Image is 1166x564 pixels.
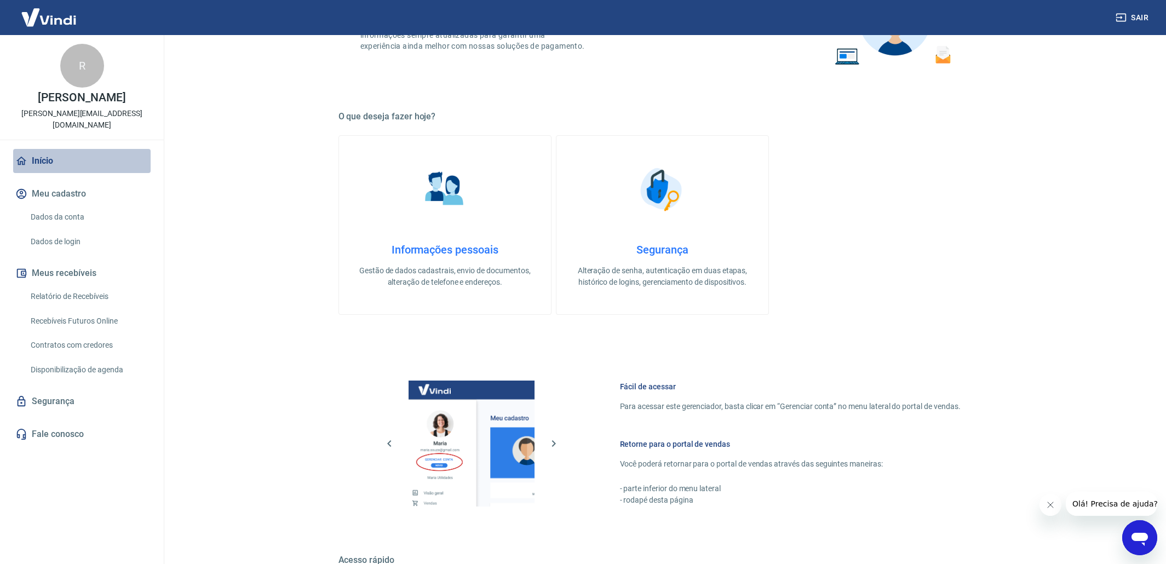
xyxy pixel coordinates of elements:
p: Gestão de dados cadastrais, envio de documentos, alteração de telefone e endereços. [357,265,533,288]
img: Informações pessoais [417,162,472,217]
p: - parte inferior do menu lateral [620,483,961,494]
h6: Retorne para o portal de vendas [620,439,961,450]
a: Dados de login [26,231,151,253]
img: Vindi [13,1,84,34]
p: - rodapé desta página [620,494,961,506]
p: [PERSON_NAME][EMAIL_ADDRESS][DOMAIN_NAME] [9,108,155,131]
a: SegurançaSegurançaAlteração de senha, autenticação em duas etapas, histórico de logins, gerenciam... [556,135,769,315]
button: Sair [1113,8,1153,28]
button: Meus recebíveis [13,261,151,285]
p: Você poderá retornar para o portal de vendas através das seguintes maneiras: [620,458,961,470]
a: Informações pessoaisInformações pessoaisGestão de dados cadastrais, envio de documentos, alteraçã... [338,135,552,315]
img: Imagem da dashboard mostrando o botão de gerenciar conta na sidebar no lado esquerdo [409,381,535,507]
img: Segurança [635,162,690,217]
h4: Informações pessoais [357,243,533,256]
button: Meu cadastro [13,182,151,206]
p: Para acessar este gerenciador, basta clicar em “Gerenciar conta” no menu lateral do portal de ven... [620,401,961,412]
a: Fale conosco [13,422,151,446]
p: Alteração de senha, autenticação em duas etapas, histórico de logins, gerenciamento de dispositivos. [574,265,751,288]
iframe: Message from company [1066,492,1157,516]
a: Segurança [13,389,151,413]
h5: O que deseja fazer hoje? [338,111,987,122]
div: R [60,44,104,88]
h6: Fácil de acessar [620,381,961,392]
p: [PERSON_NAME] [38,92,125,103]
a: Disponibilização de agenda [26,359,151,381]
h4: Segurança [574,243,751,256]
a: Relatório de Recebíveis [26,285,151,308]
a: Dados da conta [26,206,151,228]
a: Contratos com credores [26,334,151,356]
a: Recebíveis Futuros Online [26,310,151,332]
iframe: Button to launch messaging window [1122,520,1157,555]
span: Olá! Precisa de ajuda? [7,8,92,16]
iframe: Close message [1039,494,1061,516]
a: Início [13,149,151,173]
